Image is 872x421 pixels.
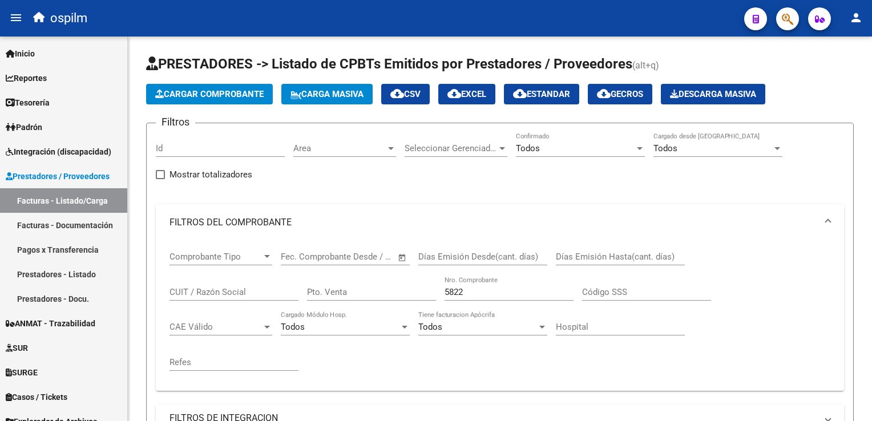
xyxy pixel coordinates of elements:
[670,89,756,99] span: Descarga Masiva
[281,84,373,104] button: Carga Masiva
[504,84,579,104] button: Estandar
[6,317,95,330] span: ANMAT - Trazabilidad
[281,252,327,262] input: Fecha inicio
[156,204,844,241] mat-expansion-panel-header: FILTROS DEL COMPROBANTE
[155,89,264,99] span: Cargar Comprobante
[438,84,495,104] button: EXCEL
[833,382,861,410] iframe: Intercom live chat
[169,252,262,262] span: Comprobante Tipo
[6,170,110,183] span: Prestadores / Proveedores
[661,84,765,104] button: Descarga Masiva
[390,87,404,100] mat-icon: cloud_download
[156,241,844,391] div: FILTROS DEL COMPROBANTE
[50,6,87,31] span: ospilm
[849,11,863,25] mat-icon: person
[6,342,28,354] span: SUR
[390,89,421,99] span: CSV
[405,143,497,153] span: Seleccionar Gerenciador
[293,143,386,153] span: Area
[632,60,659,71] span: (alt+q)
[661,84,765,104] app-download-masive: Descarga masiva de comprobantes (adjuntos)
[281,322,305,332] span: Todos
[9,11,23,25] mat-icon: menu
[447,89,486,99] span: EXCEL
[337,252,393,262] input: Fecha fin
[597,89,643,99] span: Gecros
[597,87,611,100] mat-icon: cloud_download
[290,89,364,99] span: Carga Masiva
[6,96,50,109] span: Tesorería
[169,216,817,229] mat-panel-title: FILTROS DEL COMPROBANTE
[381,84,430,104] button: CSV
[169,168,252,181] span: Mostrar totalizadores
[513,87,527,100] mat-icon: cloud_download
[6,145,111,158] span: Integración (discapacidad)
[6,47,35,60] span: Inicio
[146,84,273,104] button: Cargar Comprobante
[447,87,461,100] mat-icon: cloud_download
[146,56,632,72] span: PRESTADORES -> Listado de CPBTs Emitidos por Prestadores / Proveedores
[6,121,42,133] span: Padrón
[513,89,570,99] span: Estandar
[6,366,38,379] span: SURGE
[169,322,262,332] span: CAE Válido
[653,143,677,153] span: Todos
[156,114,195,130] h3: Filtros
[516,143,540,153] span: Todos
[6,72,47,84] span: Reportes
[418,322,442,332] span: Todos
[6,391,67,403] span: Casos / Tickets
[588,84,652,104] button: Gecros
[396,251,409,264] button: Open calendar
